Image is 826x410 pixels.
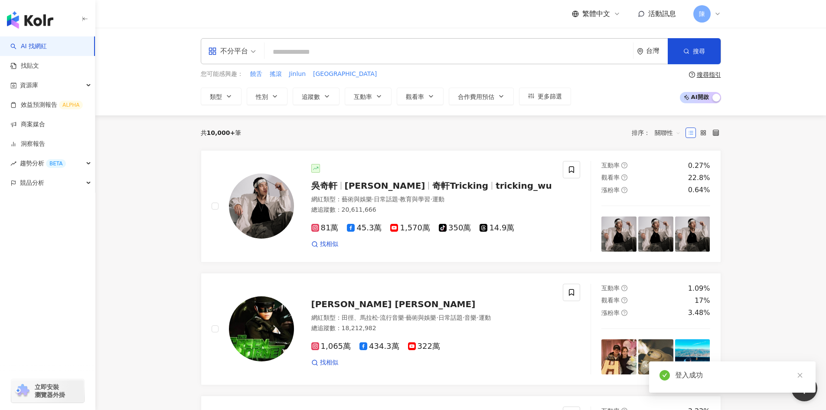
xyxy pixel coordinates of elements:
div: 0.27% [688,161,710,171]
img: KOL Avatar [229,174,294,239]
span: 漲粉率 [601,187,620,194]
div: 登入成功 [675,370,805,380]
span: 81萬 [311,223,339,233]
span: 立即安裝 瀏覽器外掛 [35,383,65,399]
span: 運動 [479,314,491,321]
span: · [477,314,478,321]
span: appstore [208,47,217,56]
img: post-image [638,216,673,252]
span: · [463,314,464,321]
span: question-circle [621,187,627,193]
img: post-image [638,339,673,374]
span: 性別 [256,93,268,100]
div: 共 筆 [201,129,242,136]
button: 搖滾 [269,69,282,79]
span: 日常話題 [374,196,398,203]
span: question-circle [621,174,627,180]
span: 434.3萬 [359,342,399,351]
span: 趨勢分析 [20,154,66,173]
span: 饒舌 [250,70,262,79]
span: 運動 [432,196,444,203]
img: logo [7,11,53,29]
img: post-image [675,216,710,252]
span: question-circle [621,297,627,303]
span: 您可能感興趣： [201,70,243,79]
span: rise [10,161,16,167]
a: 找貼文 [10,62,39,70]
span: 田徑、馬拉松 [342,314,378,321]
div: 網紅類型 ： [311,195,553,204]
button: Jinlun [289,69,307,79]
div: 總追蹤數 ： 20,611,666 [311,206,553,214]
img: post-image [675,339,710,374]
a: 找相似 [311,240,338,249]
div: 搜尋指引 [697,71,721,78]
div: 網紅類型 ： [311,314,553,322]
a: 洞察報告 [10,140,45,148]
span: · [436,314,438,321]
a: searchAI 找網紅 [10,42,47,51]
span: 觀看率 [601,297,620,304]
span: 找相似 [320,358,338,367]
button: 互動率 [345,88,392,105]
span: close [797,372,803,378]
button: 饒舌 [250,69,263,79]
div: 不分平台 [208,44,248,58]
span: 互動率 [354,93,372,100]
span: question-circle [621,310,627,316]
span: 350萬 [439,223,471,233]
button: 性別 [247,88,287,105]
a: 找相似 [311,358,338,367]
button: 合作費用預估 [449,88,514,105]
span: environment [637,48,643,55]
span: 互動率 [601,285,620,292]
img: KOL Avatar [229,296,294,361]
span: · [378,314,380,321]
span: 類型 [210,93,222,100]
span: 漲粉率 [601,309,620,316]
span: 競品分析 [20,173,44,193]
button: 追蹤數 [293,88,340,105]
a: KOL Avatar[PERSON_NAME] [PERSON_NAME]網紅類型：田徑、馬拉松·流行音樂·藝術與娛樂·日常話題·音樂·運動總追蹤數：18,212,9821,065萬434.3萬... [201,273,721,385]
span: 1,065萬 [311,342,351,351]
span: 繁體中文 [582,9,610,19]
span: check-circle [659,370,670,380]
span: 奇軒Tricking [432,180,488,191]
span: 吳奇軒 [311,180,337,191]
span: 搜尋 [693,48,705,55]
span: 資源庫 [20,75,38,95]
img: post-image [601,339,637,374]
span: 更多篩選 [538,93,562,100]
button: 觀看率 [397,88,444,105]
button: 更多篩選 [519,88,571,105]
span: 音樂 [464,314,477,321]
a: chrome extension立即安裝 瀏覽器外掛 [11,379,84,403]
span: [PERSON_NAME] [345,180,425,191]
span: · [398,196,400,203]
button: 類型 [201,88,242,105]
img: chrome extension [14,384,31,398]
div: 17% [695,296,710,305]
button: [GEOGRAPHIC_DATA] [313,69,377,79]
span: 流行音樂 [380,314,404,321]
span: 搖滾 [270,70,282,79]
span: · [430,196,432,203]
span: 活動訊息 [648,10,676,18]
div: BETA [46,159,66,168]
span: 觀看率 [406,93,424,100]
span: question-circle [621,162,627,168]
span: [GEOGRAPHIC_DATA] [313,70,377,79]
span: 合作費用預估 [458,93,494,100]
span: · [372,196,374,203]
a: KOL Avatar吳奇軒[PERSON_NAME]奇軒Trickingtricking_wu網紅類型：藝術與娛樂·日常話題·教育與學習·運動總追蹤數：20,611,66681萬45.3萬1,5... [201,150,721,262]
img: post-image [601,216,637,252]
span: 14.9萬 [480,223,514,233]
span: question-circle [621,285,627,291]
span: 藝術與娛樂 [342,196,372,203]
span: 322萬 [408,342,440,351]
span: 10,000+ [207,129,235,136]
span: · [404,314,406,321]
span: 追蹤數 [302,93,320,100]
div: 總追蹤數 ： 18,212,982 [311,324,553,333]
div: 排序： [632,126,686,140]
